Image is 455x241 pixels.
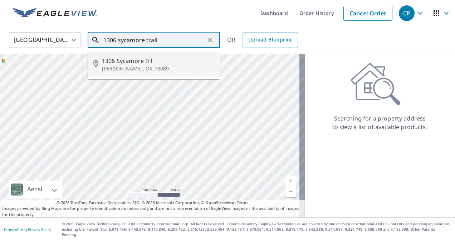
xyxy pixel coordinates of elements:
div: Aerial [9,181,62,198]
a: OpenStreetMap [205,200,235,205]
div: OR [227,32,298,48]
input: Search by address or latitude-longitude [103,30,205,50]
a: Privacy Policy [28,227,51,232]
span: Upload Blueprint [248,35,292,44]
a: Current Level 5, Zoom In [285,176,296,186]
p: [PERSON_NAME], OK 73089 [102,65,214,72]
div: CP [399,5,415,21]
span: © 2025 TomTom, Earthstar Geographics SIO, © 2025 Microsoft Corporation, © [57,200,249,206]
a: Terms [237,200,249,205]
p: | [4,227,51,232]
a: Terms of Use [4,227,26,232]
button: Clear [205,35,215,45]
a: Upload Blueprint [243,32,298,48]
div: [GEOGRAPHIC_DATA] [9,30,80,50]
p: © 2025 Eagle View Technologies, Inc. and Pictometry International Corp. All Rights Reserved. Repo... [62,221,451,237]
span: 1306 Sycamore Trl [102,56,214,65]
p: Searching for a property address to view a list of available products. [332,114,428,131]
a: Current Level 5, Zoom Out [285,186,296,197]
img: EV Logo [13,8,97,19]
div: Aerial [25,181,44,198]
a: Cancel Order [343,6,392,21]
